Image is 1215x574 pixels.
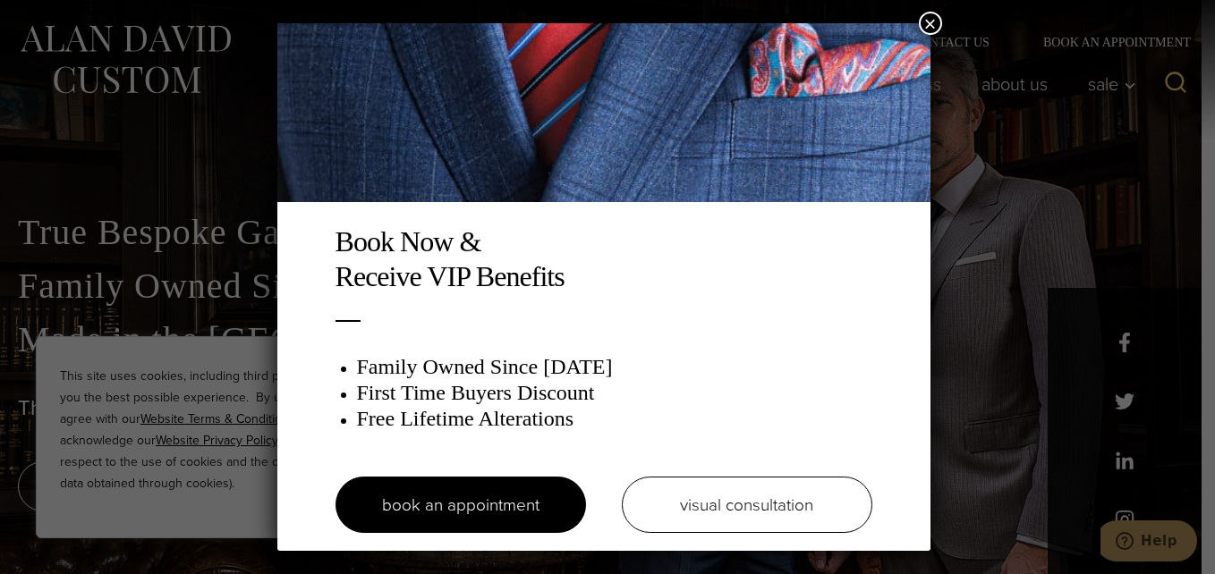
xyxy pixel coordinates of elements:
a: visual consultation [622,477,872,533]
h2: Book Now & Receive VIP Benefits [336,224,872,293]
h3: First Time Buyers Discount [357,380,872,406]
a: book an appointment [336,477,586,533]
span: Help [40,13,77,29]
button: Close [919,12,942,35]
h3: Family Owned Since [DATE] [357,354,872,380]
h3: Free Lifetime Alterations [357,406,872,432]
